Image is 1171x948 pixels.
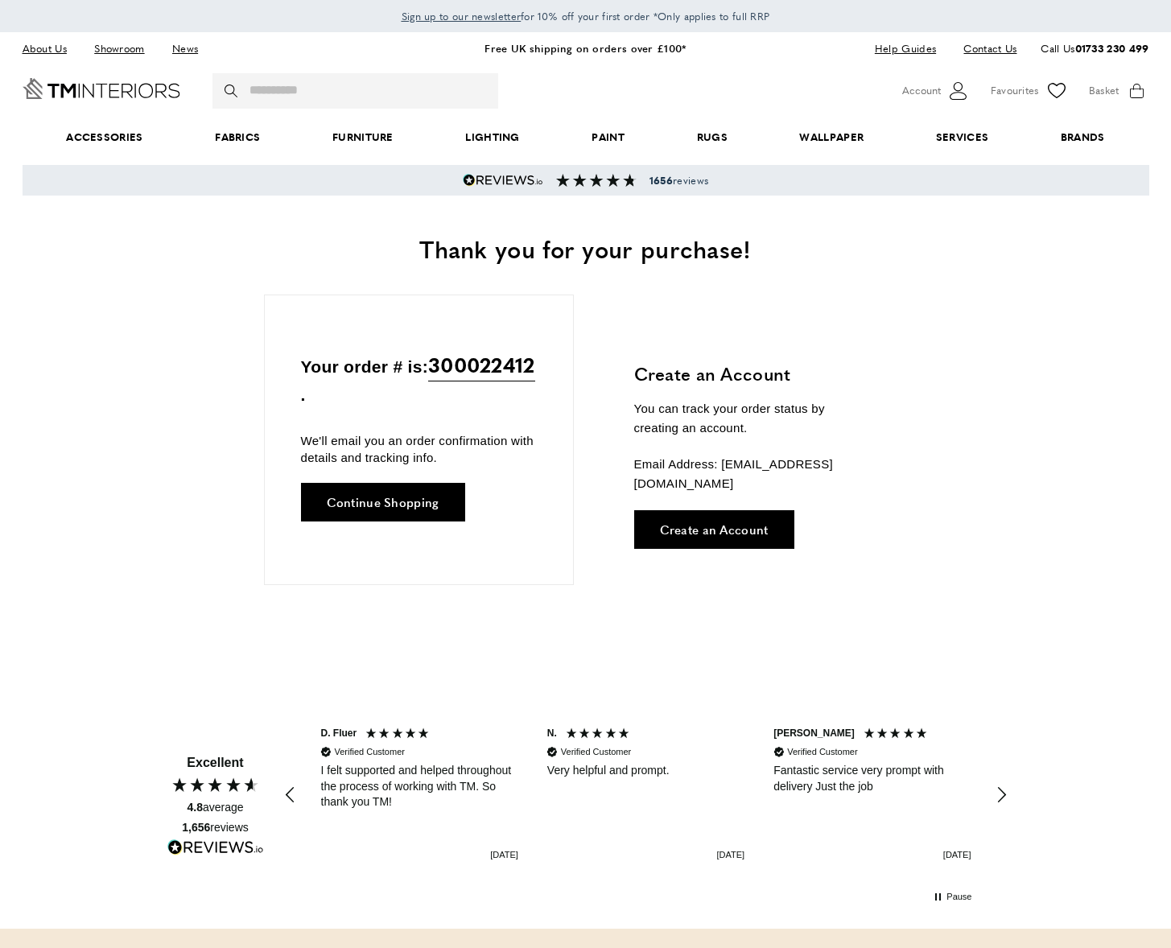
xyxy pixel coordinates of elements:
div: reviews [182,820,249,836]
p: You can track your order status by creating an account. [634,399,872,438]
p: Call Us [1041,40,1148,57]
div: Verified Customer [561,746,631,758]
button: Search [225,73,241,109]
div: Review by D. Fluer, 5 out of 5 stars [307,718,533,872]
a: Read more reviews on REVIEWS.io [167,839,264,860]
div: I felt supported and helped throughout the process of working with TM. So thank you TM! [321,763,518,810]
p: Email Address: [EMAIL_ADDRESS][DOMAIN_NAME] [634,455,872,493]
span: Accessories [30,113,179,162]
div: average [187,800,243,816]
div: REVIEWS.io Carousel Scroll Left [272,776,311,814]
a: News [160,38,210,60]
a: Help Guides [863,38,948,60]
div: 5 Stars [565,727,635,744]
div: Very helpful and prompt. [547,763,744,779]
h3: Create an Account [634,361,872,386]
a: Brands [1025,113,1140,162]
div: 4.80 Stars [171,776,261,793]
div: Excellent [187,754,243,772]
a: Furniture [296,113,429,162]
span: 300022412 [428,348,535,381]
a: Lighting [430,113,556,162]
p: Your order # is: . [301,348,537,409]
span: Thank you for your purchase! [419,231,751,266]
span: 4.8 [187,801,202,814]
a: Go to Home page [23,78,180,99]
div: Customer reviews carousel with auto-scroll controls [272,702,1021,888]
div: D. Fluer [321,727,357,740]
span: 1,656 [182,821,210,834]
span: Sign up to our newsletter [402,9,522,23]
div: [PERSON_NAME] [773,727,855,740]
img: Reviews.io 5 stars [463,174,543,187]
div: Fantastic service very prompt with delivery Just the job [773,763,971,794]
span: Create an Account [660,523,769,535]
img: Reviews section [556,174,637,187]
div: Customer reviews [307,702,986,888]
div: [DATE] [490,849,518,861]
div: Verified Customer [335,746,405,758]
div: N. [547,727,557,740]
div: Verified Customer [787,746,857,758]
div: [DATE] [717,849,745,861]
a: Wallpaper [764,113,900,162]
a: Create an Account [634,510,794,549]
div: 5 Stars [863,727,933,744]
a: 01733 230 499 [1075,40,1149,56]
div: Review by N., 5 out of 5 stars [533,718,759,872]
span: for 10% off your first order *Only applies to full RRP [402,9,770,23]
a: Showroom [82,38,156,60]
p: We'll email you an order confirmation with details and tracking info. [301,432,537,466]
div: 5 Stars [365,727,435,744]
a: Services [900,113,1025,162]
a: Paint [556,113,661,162]
div: Pause carousel [933,890,971,905]
span: Continue Shopping [327,496,439,508]
a: Sign up to our newsletter [402,8,522,24]
span: Account [902,82,941,99]
a: Favourites [991,79,1069,103]
div: Review by J., 5 out of 5 stars [759,718,985,872]
strong: 1656 [649,173,673,188]
a: Continue Shopping [301,483,465,521]
div: REVIEWS.io Carousel Scroll Right [982,776,1021,814]
div: [DATE] [943,849,971,861]
a: Fabrics [179,113,296,162]
a: Free UK shipping on orders over £100* [484,40,686,56]
span: Favourites [991,82,1039,99]
a: About Us [23,38,79,60]
button: Customer Account [902,79,971,103]
a: Rugs [661,113,764,162]
a: Contact Us [951,38,1016,60]
span: reviews [649,174,708,187]
div: Pause [946,891,971,903]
